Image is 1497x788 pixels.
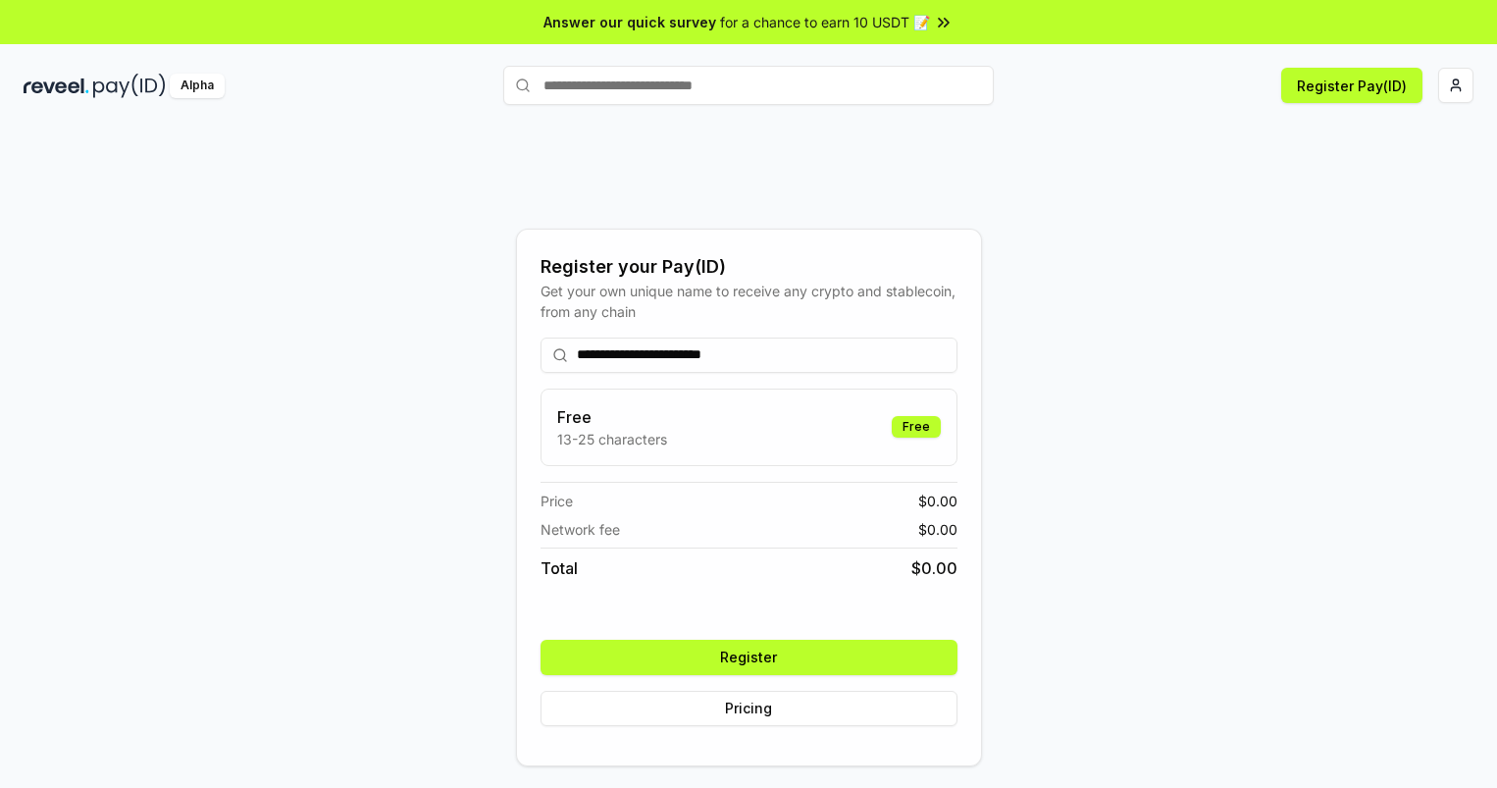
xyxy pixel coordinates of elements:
[918,519,957,540] span: $ 0.00
[541,556,578,580] span: Total
[720,12,930,32] span: for a chance to earn 10 USDT 📝
[541,691,957,726] button: Pricing
[541,491,573,511] span: Price
[1281,68,1422,103] button: Register Pay(ID)
[170,74,225,98] div: Alpha
[541,281,957,322] div: Get your own unique name to receive any crypto and stablecoin, from any chain
[543,12,716,32] span: Answer our quick survey
[557,429,667,449] p: 13-25 characters
[557,405,667,429] h3: Free
[541,519,620,540] span: Network fee
[918,491,957,511] span: $ 0.00
[541,640,957,675] button: Register
[24,74,89,98] img: reveel_dark
[541,253,957,281] div: Register your Pay(ID)
[93,74,166,98] img: pay_id
[911,556,957,580] span: $ 0.00
[892,416,941,438] div: Free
